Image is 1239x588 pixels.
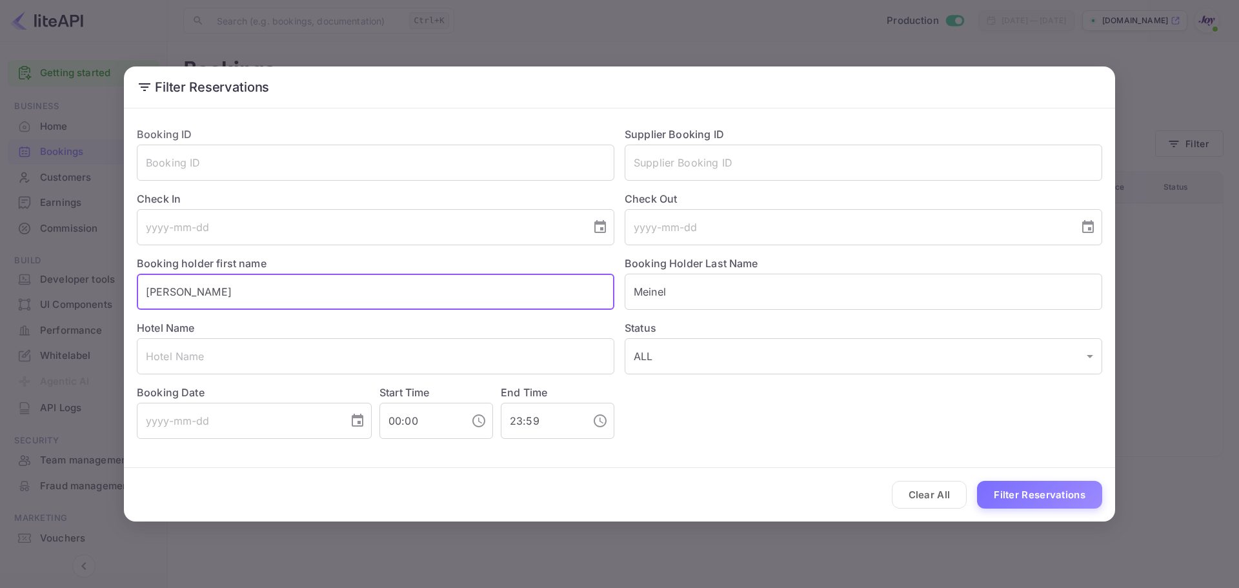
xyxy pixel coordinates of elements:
button: Filter Reservations [977,481,1102,509]
label: Start Time [379,386,430,399]
label: Booking Holder Last Name [625,257,758,270]
input: Holder Last Name [625,274,1102,310]
button: Choose time, selected time is 11:59 PM [587,408,613,434]
label: Status [625,320,1102,336]
button: Choose date [587,214,613,240]
input: hh:mm [379,403,461,439]
button: Choose date [345,408,370,434]
h2: Filter Reservations [124,66,1115,108]
label: Booking ID [137,128,192,141]
input: yyyy-mm-dd [625,209,1070,245]
input: Booking ID [137,145,614,181]
input: yyyy-mm-dd [137,403,339,439]
label: Booking Date [137,385,372,400]
button: Choose date [1075,214,1101,240]
button: Clear All [892,481,967,509]
input: Holder First Name [137,274,614,310]
input: Hotel Name [137,338,614,374]
label: Check In [137,191,614,207]
input: hh:mm [501,403,582,439]
label: Hotel Name [137,321,195,334]
label: End Time [501,386,547,399]
input: Supplier Booking ID [625,145,1102,181]
label: Supplier Booking ID [625,128,724,141]
label: Check Out [625,191,1102,207]
input: yyyy-mm-dd [137,209,582,245]
div: ALL [625,338,1102,374]
button: Choose time, selected time is 12:00 AM [466,408,492,434]
label: Booking holder first name [137,257,267,270]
